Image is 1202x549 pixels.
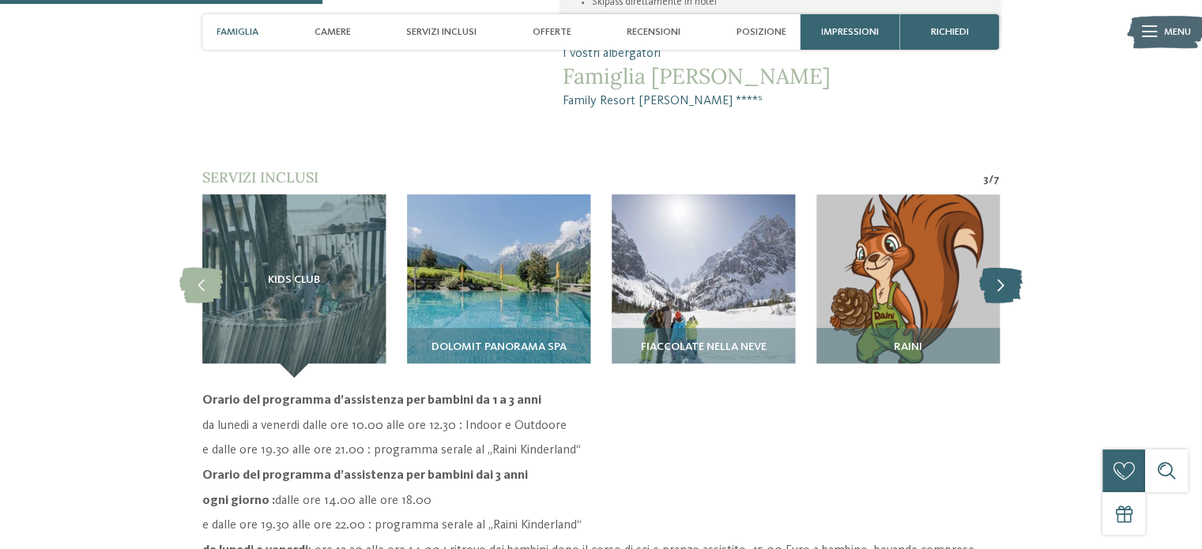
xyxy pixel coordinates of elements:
span: 7 [993,171,1000,187]
p: e dalle ore 19.30 alle ore 21.00 : programma serale al „Raini Kinderland“ [202,442,1000,460]
img: Il nostro family hotel a Sesto, il vostro rifugio sulle Dolomiti. [816,194,1000,378]
span: Family Resort [PERSON_NAME] ****ˢ [562,92,999,111]
span: Impressioni [821,26,879,38]
span: Famiglia [PERSON_NAME] [562,63,999,88]
span: Dolomit Panorama SPA [431,341,566,354]
span: Fiaccolate nella neve [640,341,766,354]
span: Recensioni [627,26,680,38]
p: da lunedi a venerdi dalle ore 10.00 alle ore 12.30 : Indoor e Outdoore [202,417,1000,435]
span: Offerte [533,26,571,38]
span: Servizi inclusi [202,168,318,186]
span: I vostri albergatori [562,45,999,63]
p: dalle ore 14.00 alle ore 18.00 [202,492,1000,510]
span: 3 [983,171,989,187]
p: e dalle ore 19.30 alle ore 22.00 : programma serale al „Raini Kinderland“ [202,517,1000,535]
span: / [989,171,993,187]
img: Il nostro family hotel a Sesto, il vostro rifugio sulle Dolomiti. [407,194,590,378]
span: Kids Club [268,274,320,287]
span: RAINI [894,341,922,354]
strong: ogni giorno : [202,494,275,507]
span: richiedi [931,26,969,38]
strong: Orario del programma d’assistenza per bambini dai 3 anni [202,469,528,482]
img: Il nostro family hotel a Sesto, il vostro rifugio sulle Dolomiti. [612,194,795,378]
span: Servizi inclusi [406,26,477,38]
span: Camere [315,26,351,38]
span: Famiglia [217,26,258,38]
strong: Orario del programma d’assistenza per bambini da 1 a 3 anni [202,394,541,407]
span: Posizione [737,26,786,38]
